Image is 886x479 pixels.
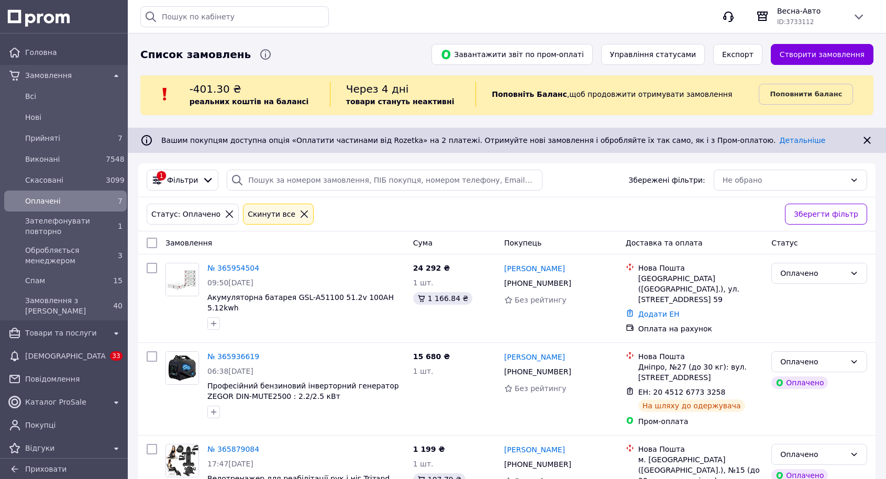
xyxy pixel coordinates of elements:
[346,97,455,106] b: товари стануть неактивні
[25,328,106,338] span: Товари та послуги
[25,420,123,430] span: Покупці
[207,460,253,468] span: 17:47[DATE]
[794,208,858,220] span: Зберегти фільтр
[638,362,763,383] div: Дніпро, №27 (до 30 кг): вул. [STREET_ADDRESS]
[504,352,565,362] a: [PERSON_NAME]
[166,263,198,296] img: Фото товару
[777,18,814,26] span: ID: 3733112
[475,82,759,107] div: , щоб продовжити отримувати замовлення
[346,83,409,95] span: Через 4 дні
[759,84,853,105] a: Поповнити баланс
[190,83,241,95] span: -401.30 ₴
[25,275,102,286] span: Спам
[207,352,259,361] a: № 365936619
[413,264,450,272] span: 24 292 ₴
[113,302,123,310] span: 40
[638,416,763,427] div: Пром-оплата
[227,170,542,191] input: Пошук за номером замовлення, ПІБ покупця, номером телефону, Email, номером накладної
[413,445,445,453] span: 1 199 ₴
[25,465,67,473] span: Приховати
[413,279,434,287] span: 1 шт.
[25,154,102,164] span: Виконані
[770,90,842,98] b: Поповнити баланс
[638,263,763,273] div: Нова Пошта
[723,174,846,186] div: Не обрано
[25,216,102,237] span: Зателефонувати повторно
[771,44,873,65] a: Створити замовлення
[118,222,123,230] span: 1
[638,324,763,334] div: Оплата на рахунок
[413,460,434,468] span: 1 шт.
[638,399,745,412] div: На шляху до одержувача
[207,367,253,375] span: 06:38[DATE]
[413,292,473,305] div: 1 166.84 ₴
[118,251,123,260] span: 3
[149,208,223,220] div: Статус: Оплачено
[492,90,567,98] b: Поповніть Баланс
[502,364,573,379] div: [PHONE_NUMBER]
[246,208,297,220] div: Cкинути все
[628,175,705,185] span: Збережені фільтри:
[785,204,867,225] button: Зберегти фільтр
[502,457,573,472] div: [PHONE_NUMBER]
[780,136,826,144] a: Детальніше
[638,388,726,396] span: ЕН: 20 4512 6773 3258
[413,239,433,247] span: Cума
[638,273,763,305] div: [GEOGRAPHIC_DATA] ([GEOGRAPHIC_DATA].), ул. [STREET_ADDRESS] 59
[25,112,123,122] span: Нові
[25,245,102,266] span: Обробляється менеджером
[161,136,825,144] span: Вашим покупцям доступна опція «Оплатити частинами від Rozetka» на 2 платежі. Отримуйте нові замов...
[207,264,259,272] a: № 365954504
[502,276,573,291] div: [PHONE_NUMBER]
[413,352,450,361] span: 15 680 ₴
[638,310,680,318] a: Додати ЕН
[780,449,846,460] div: Оплачено
[190,97,309,106] b: реальних коштів на балансі
[25,91,123,102] span: Всi
[207,382,399,400] a: Професійний бензиновий інверторний генератор ZEGOR DIN-MUTE2500 : 2.2/2.5 кВт
[140,47,251,62] span: Список замовлень
[157,86,173,102] img: :exclamation:
[25,374,123,384] span: Повідомлення
[207,279,253,287] span: 09:50[DATE]
[638,351,763,362] div: Нова Пошта
[504,263,565,274] a: [PERSON_NAME]
[638,444,763,454] div: Нова Пошта
[25,175,102,185] span: Скасовані
[25,351,106,361] span: [DEMOGRAPHIC_DATA]
[777,6,844,16] span: Весна-Авто
[165,444,199,477] a: Фото товару
[25,70,106,81] span: Замовлення
[25,295,102,316] span: Замовлення з [PERSON_NAME]
[713,44,762,65] button: Експорт
[601,44,705,65] button: Управління статусами
[780,356,846,367] div: Оплачено
[25,47,123,58] span: Головна
[25,133,102,143] span: Прийняті
[504,444,565,455] a: [PERSON_NAME]
[25,196,102,206] span: Оплачені
[118,134,123,142] span: 7
[504,239,541,247] span: Покупець
[167,175,198,185] span: Фільтри
[106,176,125,184] span: 3099
[515,384,567,393] span: Без рейтингу
[106,155,125,163] span: 7548
[118,197,123,205] span: 7
[110,351,122,361] span: 33
[166,352,198,384] img: Фото товару
[113,276,123,285] span: 15
[771,376,828,389] div: Оплачено
[771,239,798,247] span: Статус
[25,397,106,407] span: Каталог ProSale
[207,293,394,312] a: Акумуляторна батарея GSL-A51100 51.2v 100AH 5.12kwh
[515,296,567,304] span: Без рейтингу
[140,6,329,27] input: Пошук по кабінету
[780,268,846,279] div: Оплачено
[207,445,259,453] a: № 365879084
[165,239,212,247] span: Замовлення
[431,44,593,65] button: Завантажити звіт по пром-оплаті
